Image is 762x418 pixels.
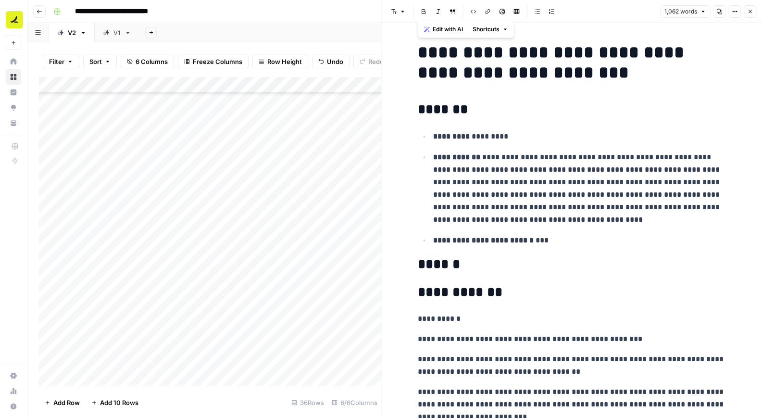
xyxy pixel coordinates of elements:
a: Insights [6,85,21,100]
a: Browse [6,69,21,85]
a: Opportunities [6,100,21,115]
a: Settings [6,368,21,383]
div: V2 [68,28,76,38]
span: Add 10 Rows [100,398,138,407]
span: 6 Columns [136,57,168,66]
span: Undo [327,57,343,66]
span: Sort [89,57,102,66]
div: 36 Rows [287,395,328,410]
span: 1,062 words [664,7,697,16]
div: V1 [113,28,121,38]
button: Sort [83,54,117,69]
a: Your Data [6,115,21,131]
button: Shortcuts [469,23,512,36]
button: Freeze Columns [178,54,249,69]
a: Usage [6,383,21,399]
button: 6 Columns [121,54,174,69]
button: Row Height [252,54,308,69]
span: Row Height [267,57,302,66]
span: Edit with AI [433,25,463,34]
img: Ramp Logo [6,11,23,28]
button: Edit with AI [420,23,467,36]
button: Workspace: Ramp [6,8,21,32]
button: Undo [312,54,350,69]
button: 1,062 words [660,5,710,18]
span: Shortcuts [473,25,500,34]
button: Redo [353,54,390,69]
span: Filter [49,57,64,66]
a: V2 [49,23,95,42]
button: Add 10 Rows [86,395,144,410]
a: Home [6,54,21,69]
button: Filter [43,54,79,69]
a: V1 [95,23,139,42]
span: Redo [368,57,384,66]
span: Freeze Columns [193,57,242,66]
button: Help + Support [6,399,21,414]
button: Add Row [39,395,86,410]
span: Add Row [53,398,80,407]
div: 6/6 Columns [328,395,381,410]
